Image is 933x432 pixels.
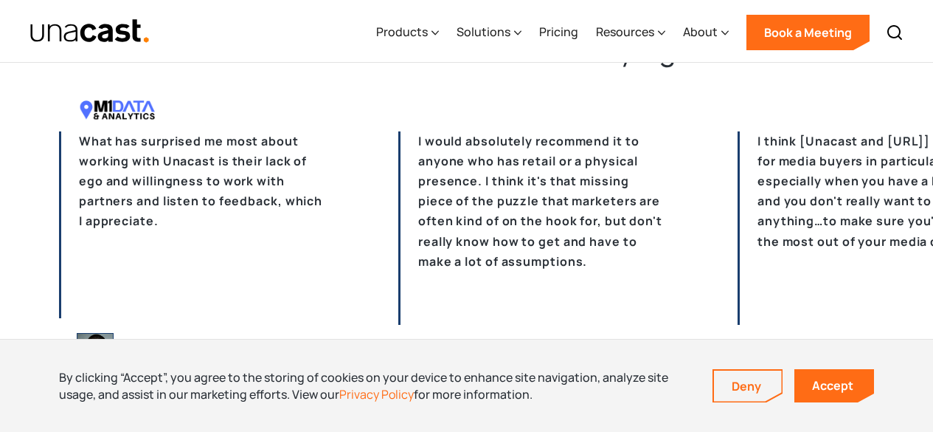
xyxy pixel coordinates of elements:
div: About [683,23,718,41]
div: About [683,2,729,63]
div: [PERSON_NAME] [128,336,235,356]
a: Privacy Policy [339,386,414,402]
a: Deny [714,371,782,402]
div: Solutions [457,2,521,63]
a: home [30,18,150,44]
div: Products [376,2,439,63]
img: Search icon [886,24,903,41]
a: Book a Meeting [746,15,870,50]
p: I would absolutely recommend it to anyone who has retail or a physical presence. I think it's tha... [398,131,664,325]
img: person image [77,334,113,374]
div: Resources [596,2,665,63]
img: company logo [79,97,180,121]
img: Unacast text logo [30,18,150,44]
div: By clicking “Accept”, you agree to the storing of cookies on your device to enhance site navigati... [59,369,690,402]
h2: What our customers are saying [59,30,874,68]
a: Accept [794,369,874,402]
div: Solutions [457,23,510,41]
a: Pricing [539,2,578,63]
div: Products [376,23,428,41]
div: Resources [596,23,654,41]
p: What has surprised me most about working with Unacast is their lack of ego and willingness to wor... [59,131,325,318]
